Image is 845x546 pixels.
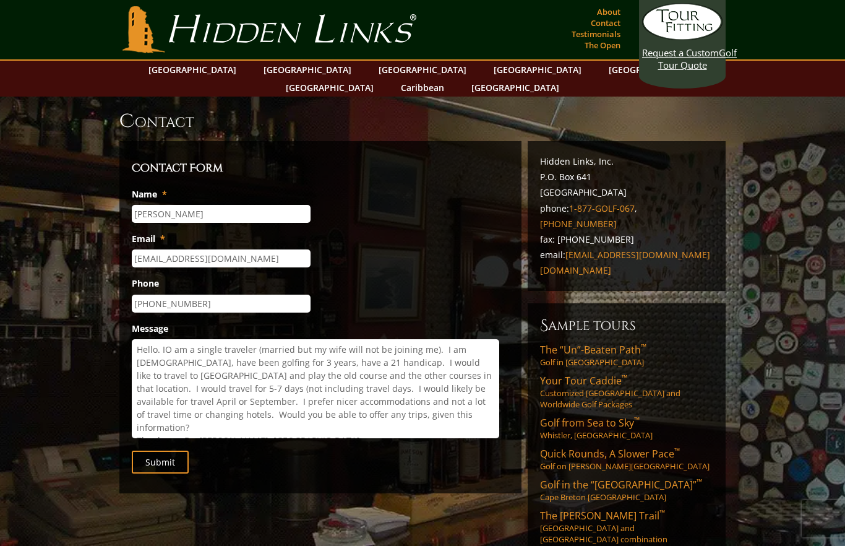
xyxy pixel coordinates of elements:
h1: Contact [119,109,726,134]
input: Submit [132,451,189,474]
span: Quick Rounds, A Slower Pace [540,447,680,461]
sup: ™ [641,342,646,352]
a: [DOMAIN_NAME] [540,264,611,276]
a: The [PERSON_NAME] Trail™[GEOGRAPHIC_DATA] and [GEOGRAPHIC_DATA] combination [540,509,713,545]
sup: ™ [697,477,702,487]
p: Hidden Links, Inc. P.O. Box 641 [GEOGRAPHIC_DATA] phone: , fax: [PHONE_NUMBER] email: [540,154,713,279]
a: About [594,3,624,20]
a: Contact [588,14,624,32]
a: [GEOGRAPHIC_DATA] [465,79,565,97]
a: [GEOGRAPHIC_DATA] [487,61,588,79]
a: [GEOGRAPHIC_DATA] [257,61,358,79]
span: Golf in the “[GEOGRAPHIC_DATA]” [540,478,702,492]
a: Quick Rounds, A Slower Pace™Golf on [PERSON_NAME][GEOGRAPHIC_DATA] [540,447,713,472]
a: 1-877-GOLF-067 [569,202,635,214]
span: Request a Custom [642,46,719,59]
label: Phone [132,278,159,289]
label: Email [132,233,165,245]
a: Request a CustomGolf Tour Quote [642,3,723,71]
sup: ™ [659,508,665,518]
a: [GEOGRAPHIC_DATA] [142,61,242,79]
h6: Sample Tours [540,316,713,336]
a: Golf in the “[GEOGRAPHIC_DATA]”™Cape Breton [GEOGRAPHIC_DATA] [540,478,713,503]
span: Golf from Sea to Sky [540,416,640,430]
sup: ™ [622,373,627,383]
h3: Contact Form [132,160,509,177]
a: Your Tour Caddie™Customized [GEOGRAPHIC_DATA] and Worldwide Golf Packages [540,374,713,410]
a: [GEOGRAPHIC_DATA] [372,61,473,79]
span: The [PERSON_NAME] Trail [540,509,665,522]
span: Your Tour Caddie [540,374,627,388]
a: [EMAIL_ADDRESS][DOMAIN_NAME] [565,249,710,261]
a: [GEOGRAPHIC_DATA] [603,61,703,79]
a: Caribbean [395,79,450,97]
label: Name [132,189,167,200]
span: The “Un”-Beaten Path [540,343,646,357]
label: Message [132,323,168,334]
sup: ™ [674,446,680,456]
a: Golf from Sea to Sky™Whistler, [GEOGRAPHIC_DATA] [540,416,713,441]
a: [PHONE_NUMBER] [540,218,617,230]
a: The Open [581,37,624,54]
a: The “Un”-Beaten Path™Golf in [GEOGRAPHIC_DATA] [540,343,713,368]
sup: ™ [634,415,640,425]
a: Testimonials [568,25,624,43]
a: [GEOGRAPHIC_DATA] [280,79,380,97]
